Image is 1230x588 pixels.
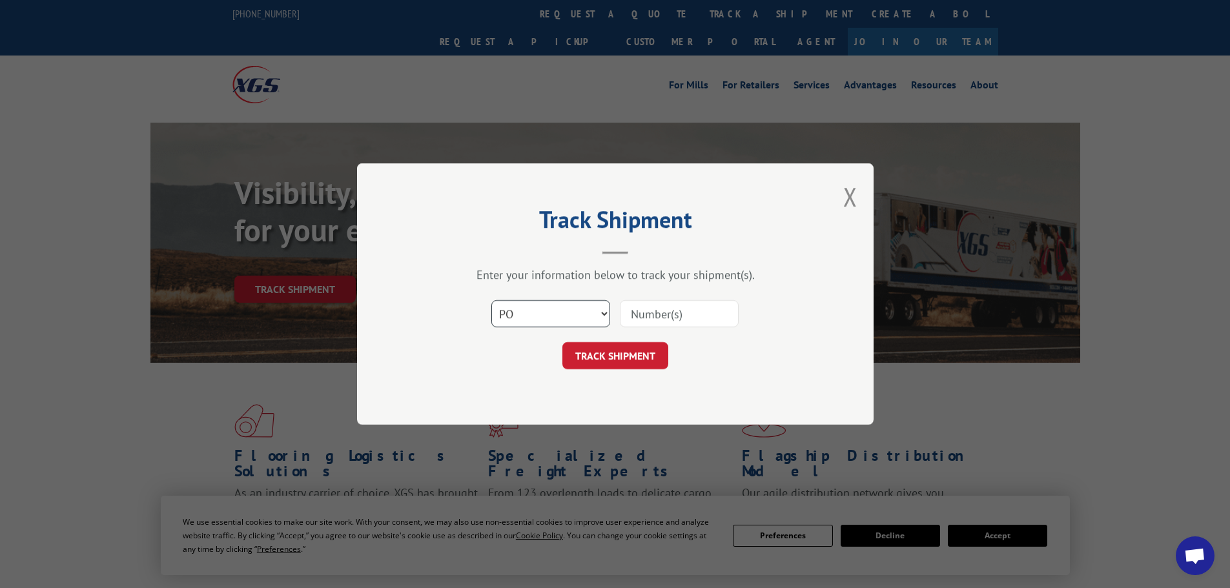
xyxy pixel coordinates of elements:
button: Close modal [843,179,857,214]
button: TRACK SHIPMENT [562,342,668,369]
h2: Track Shipment [422,210,809,235]
input: Number(s) [620,300,739,327]
div: Open chat [1176,536,1215,575]
div: Enter your information below to track your shipment(s). [422,267,809,282]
